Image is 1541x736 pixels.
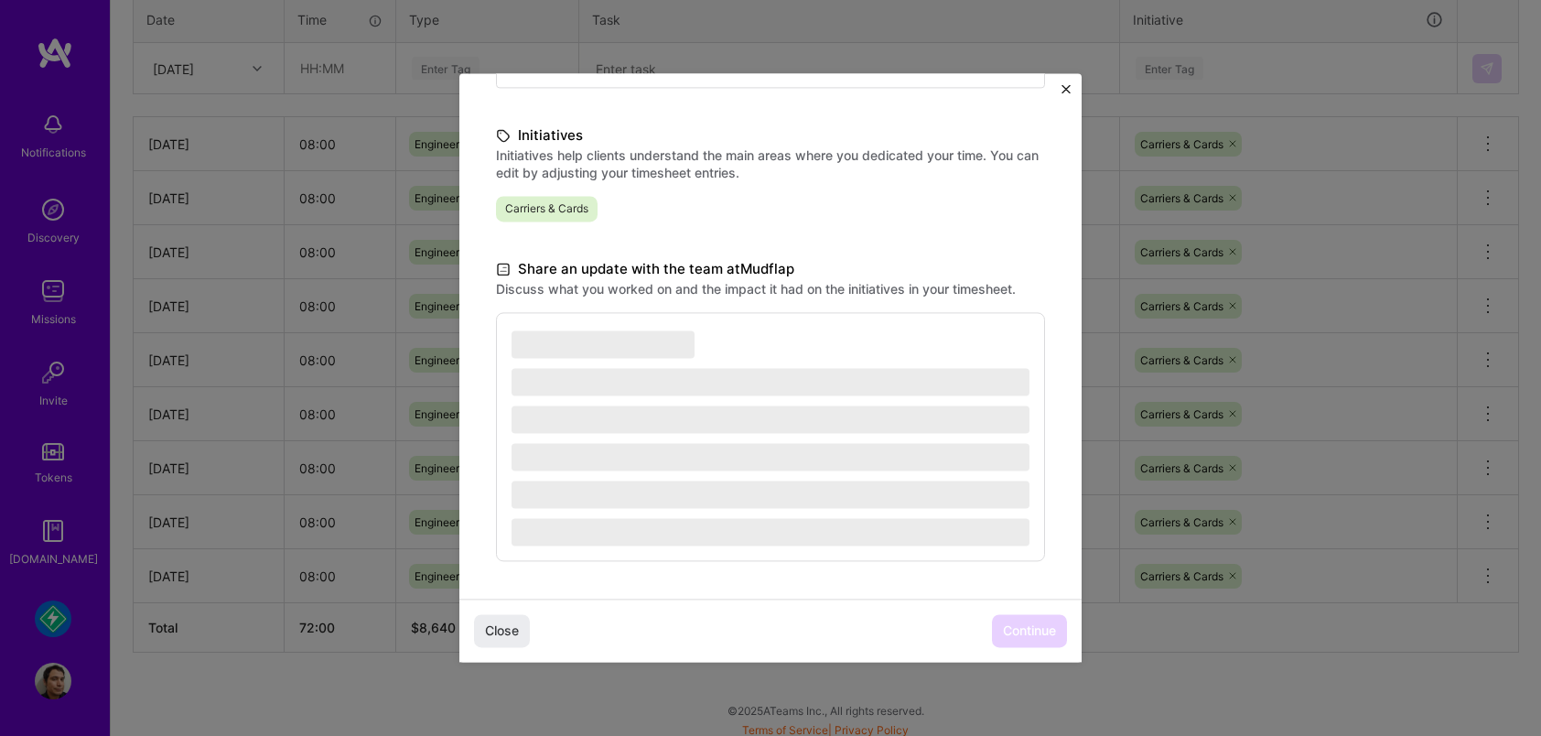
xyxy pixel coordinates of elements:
span: ‌ [512,518,1029,546]
label: Initiatives [496,124,1045,146]
label: Initiatives help clients understand the main areas where you dedicated your time. You can edit by... [496,146,1045,181]
span: Close [485,622,519,641]
span: Carriers & Cards [496,196,598,222]
span: ‌ [512,330,695,358]
span: ‌ [512,406,1029,433]
button: Close [1061,84,1071,103]
label: Share an update with the team at Mudflap [496,258,1045,280]
span: ‌ [512,443,1029,471]
label: Discuss what you worked on and the impact it had on the initiatives in your timesheet. [496,280,1045,298]
span: ‌ [512,481,1029,508]
i: icon TagBlack [496,125,511,146]
i: icon DocumentBlack [496,259,511,280]
span: ‌ [512,368,1029,395]
button: Close [474,615,530,648]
